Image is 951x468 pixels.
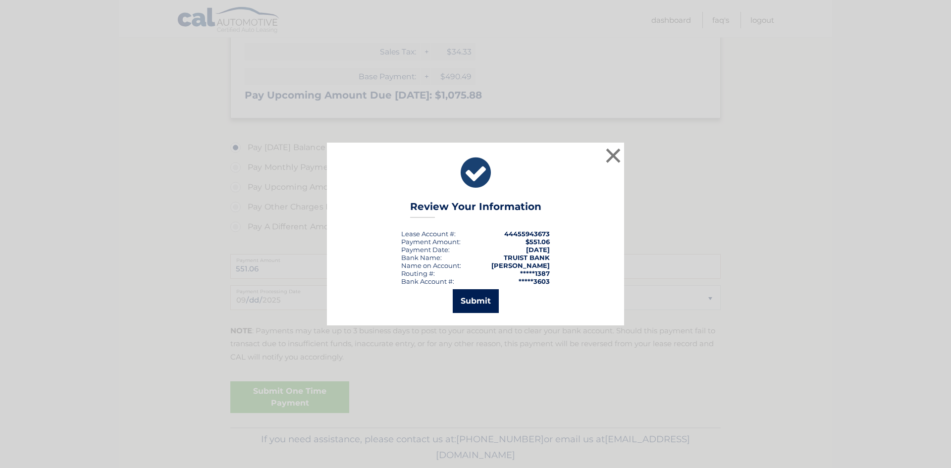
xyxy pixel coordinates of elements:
[401,277,454,285] div: Bank Account #:
[603,146,623,165] button: ×
[401,246,450,254] div: :
[401,238,461,246] div: Payment Amount:
[504,230,550,238] strong: 44455943673
[401,261,461,269] div: Name on Account:
[526,246,550,254] span: [DATE]
[491,261,550,269] strong: [PERSON_NAME]
[453,289,499,313] button: Submit
[401,269,435,277] div: Routing #:
[410,201,541,218] h3: Review Your Information
[526,238,550,246] span: $551.06
[401,246,448,254] span: Payment Date
[401,254,442,261] div: Bank Name:
[401,230,456,238] div: Lease Account #:
[504,254,550,261] strong: TRUIST BANK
